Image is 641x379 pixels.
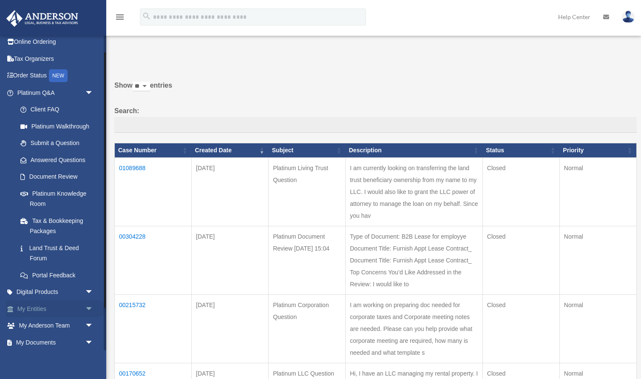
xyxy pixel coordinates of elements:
td: 00215732 [115,295,192,363]
a: Client FAQ [12,101,102,118]
img: User Pic [622,11,635,23]
td: Platinum Corporation Question [269,295,346,363]
i: search [142,11,151,21]
td: Normal [559,158,636,226]
span: arrow_drop_down [85,284,102,301]
td: Closed [482,226,559,295]
th: Priority: activate to sort column ascending [559,143,636,158]
a: menu [115,15,125,22]
select: Showentries [133,82,150,91]
a: Online Ordering [6,34,106,51]
td: Platinum Living Trust Question [269,158,346,226]
label: Show entries [114,80,637,100]
td: Closed [482,158,559,226]
a: Document Review [12,168,102,185]
td: [DATE] [192,158,269,226]
div: NEW [49,69,68,82]
a: My Documentsarrow_drop_down [6,334,106,351]
span: arrow_drop_down [85,317,102,335]
td: 00304228 [115,226,192,295]
a: My Entitiesarrow_drop_down [6,300,106,317]
span: arrow_drop_down [85,334,102,351]
a: Platinum Q&Aarrow_drop_down [6,84,102,101]
label: Search: [114,105,637,133]
a: Order StatusNEW [6,67,106,85]
a: Tax & Bookkeeping Packages [12,212,102,239]
td: [DATE] [192,295,269,363]
a: Submit a Question [12,135,102,152]
td: Normal [559,295,636,363]
th: Case Number: activate to sort column ascending [115,143,192,158]
a: Platinum Walkthrough [12,118,102,135]
img: Anderson Advisors Platinum Portal [4,10,81,27]
a: My Anderson Teamarrow_drop_down [6,317,106,334]
td: 01089688 [115,158,192,226]
th: Status: activate to sort column ascending [482,143,559,158]
a: Portal Feedback [12,267,102,284]
td: Type of Document: B2B Lease for employye Document Title: Furnish Appt Lease Contract_ Document Ti... [346,226,483,295]
a: Land Trust & Deed Forum [12,239,102,267]
a: Tax Organizers [6,50,106,67]
th: Description: activate to sort column ascending [346,143,483,158]
td: Normal [559,226,636,295]
a: Platinum Knowledge Room [12,185,102,212]
td: Platinum Document Review [DATE] 15:04 [269,226,346,295]
a: Digital Productsarrow_drop_down [6,284,106,301]
input: Search: [114,117,637,133]
th: Created Date: activate to sort column ascending [192,143,269,158]
td: [DATE] [192,226,269,295]
i: menu [115,12,125,22]
th: Subject: activate to sort column ascending [269,143,346,158]
a: Answered Questions [12,151,98,168]
td: I am currently looking on transferring the land trust beneficiary ownership from my name to my LL... [346,158,483,226]
span: arrow_drop_down [85,300,102,318]
td: Closed [482,295,559,363]
span: arrow_drop_down [85,84,102,102]
td: I am working on preparing doc needed for corporate taxes and Corporate meeting notes are needed. ... [346,295,483,363]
